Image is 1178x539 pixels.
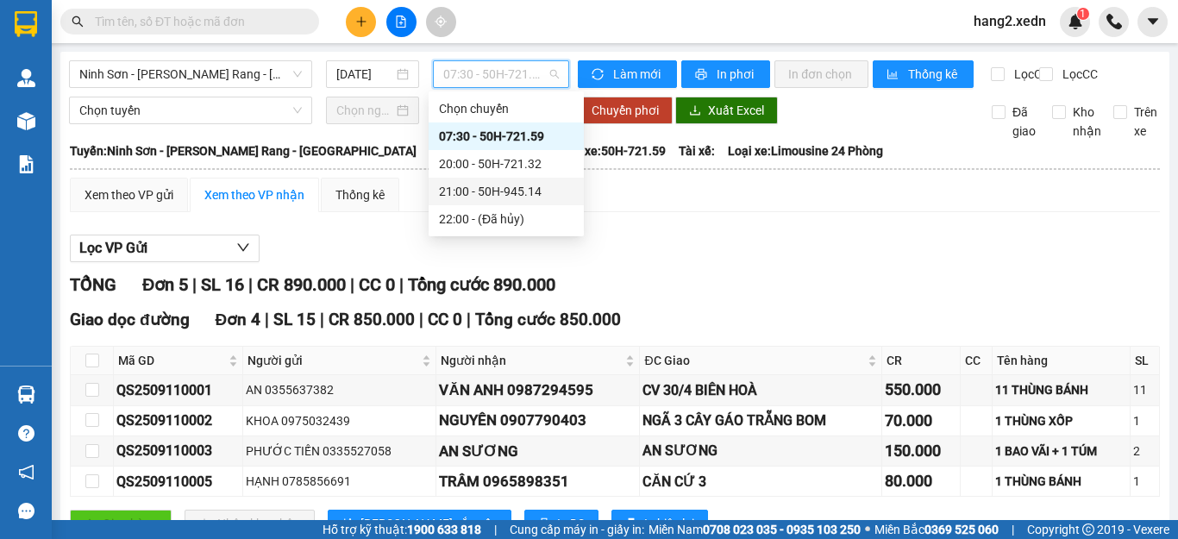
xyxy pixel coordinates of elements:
[17,385,35,404] img: warehouse-icon
[70,310,190,329] span: Giao dọc đường
[323,520,481,539] span: Hỗ trợ kỹ thuật:
[695,68,710,82] span: printer
[429,95,584,122] div: Chọn chuyến
[335,185,385,204] div: Thống kê
[681,60,770,88] button: printerIn phơi
[341,517,354,531] span: sort-ascending
[439,470,636,493] div: TRÂM 0965898351
[257,274,346,295] span: CR 890.000
[336,101,393,120] input: Chọn ngày
[1127,103,1164,141] span: Trên xe
[246,380,433,399] div: AN 0355637382
[204,185,304,204] div: Xem theo VP nhận
[885,439,958,463] div: 150.000
[355,16,367,28] span: plus
[114,375,243,405] td: QS2509110001
[642,440,878,461] div: AN SƯƠNG
[1133,411,1156,430] div: 1
[1131,347,1160,375] th: SL
[865,526,870,533] span: ⚪️
[79,97,302,123] span: Chọn tuyến
[114,467,243,497] td: QS2509110005
[993,347,1130,375] th: Tên hàng
[70,510,172,537] button: uploadGiao hàng
[395,16,407,28] span: file-add
[359,274,395,295] span: CC 0
[185,510,315,537] button: downloadNhập kho nhận
[1066,103,1108,141] span: Kho nhận
[995,442,1126,461] div: 1 BAO VÃI + 1 TÚM
[70,144,417,158] b: Tuyến: Ninh Sơn - [PERSON_NAME] Rang - [GEOGRAPHIC_DATA]
[1137,7,1168,37] button: caret-down
[246,442,433,461] div: PHƯỚC TIẾN 0335527058
[557,514,585,533] span: In DS
[439,127,573,146] div: 07:30 - 50H-721.59
[578,97,673,124] button: Chuyển phơi
[248,274,253,295] span: |
[328,510,511,537] button: sort-ascending[PERSON_NAME] sắp xếp
[885,469,958,493] div: 80.000
[439,379,636,402] div: VĂN ANH 0987294595
[114,436,243,467] td: QS2509110003
[1106,14,1122,29] img: phone-icon
[360,514,498,533] span: [PERSON_NAME] sắp xếp
[79,237,147,259] span: Lọc VP Gửi
[717,65,756,84] span: In phơi
[336,65,393,84] input: 11/09/2025
[236,241,250,254] span: down
[201,274,244,295] span: SL 16
[467,310,471,329] span: |
[995,472,1126,491] div: 1 THÙNG BÁNH
[882,347,962,375] th: CR
[611,510,708,537] button: printerIn biên lai
[1056,65,1100,84] span: Lọc CC
[1133,472,1156,491] div: 1
[613,65,663,84] span: Làm mới
[995,380,1126,399] div: 11 THÙNG BÁNH
[1133,442,1156,461] div: 2
[116,471,240,492] div: QS2509110005
[439,409,636,432] div: NGUYÊN 0907790403
[625,517,637,531] span: printer
[1133,380,1156,399] div: 11
[1080,8,1086,20] span: 1
[728,141,883,160] span: Loại xe: Limousine 24 Phòng
[116,440,240,461] div: QS2509110003
[1068,14,1083,29] img: icon-new-feature
[85,185,173,204] div: Xem theo VP gửi
[774,60,868,88] button: In đơn chọn
[642,379,878,401] div: CV 30/4 BIÊN HOÀ
[386,7,417,37] button: file-add
[961,347,993,375] th: CC
[873,60,974,88] button: bar-chartThống kê
[408,274,555,295] span: Tổng cước 890.000
[642,410,878,431] div: NGÃ 3 CÂY GÁO TRẴNG BOM
[1006,103,1043,141] span: Đã giao
[216,310,261,329] span: Đơn 4
[592,68,606,82] span: sync
[675,97,778,124] button: downloadXuất Excel
[679,141,715,160] span: Tài xế:
[426,7,456,37] button: aim
[439,210,573,229] div: 22:00 - (Đã hủy)
[439,440,636,463] div: AN SƯƠNG
[439,182,573,201] div: 21:00 - 50H-945.14
[116,410,240,431] div: QS2509110002
[708,101,764,120] span: Xuất Excel
[1145,14,1161,29] span: caret-down
[329,310,415,329] span: CR 850.000
[15,11,37,37] img: logo-vxr
[79,61,302,87] span: Ninh Sơn - Phan Rang - Sài Gòn
[874,520,999,539] span: Miền Bắc
[248,351,418,370] span: Người gửi
[95,12,298,31] input: Tìm tên, số ĐT hoặc mã đơn
[885,378,958,402] div: 550.000
[246,472,433,491] div: HẠNH 0785856691
[142,274,188,295] span: Đơn 5
[18,503,34,519] span: message
[265,310,269,329] span: |
[439,154,573,173] div: 20:00 - 50H-721.32
[439,99,573,118] div: Chọn chuyến
[908,65,960,84] span: Thống kê
[428,310,462,329] span: CC 0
